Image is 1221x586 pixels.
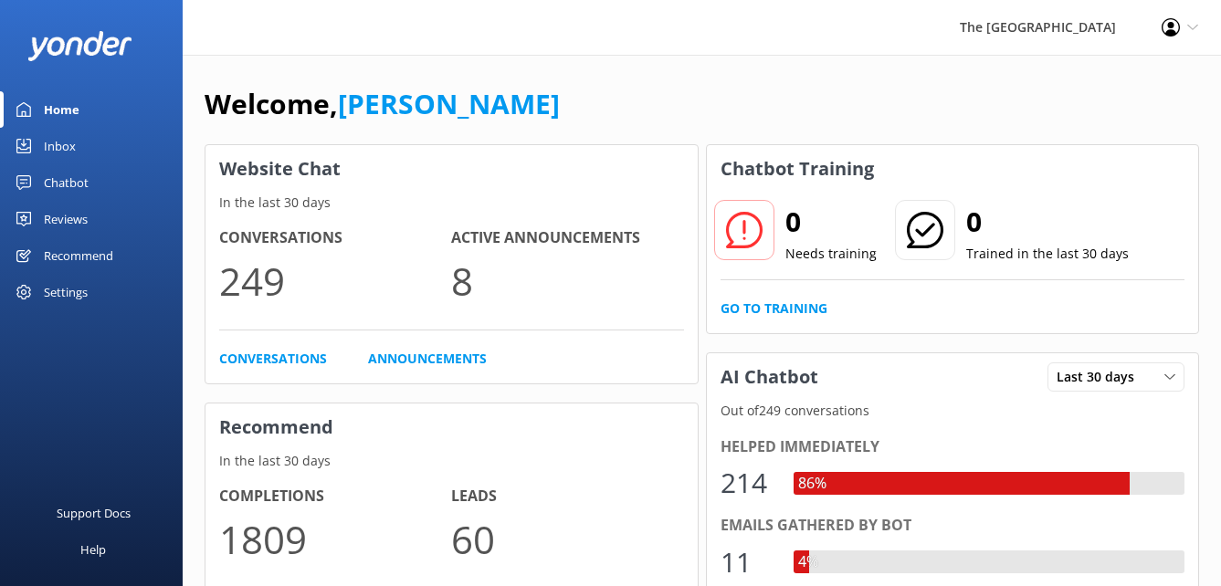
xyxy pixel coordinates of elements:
h3: AI Chatbot [707,353,832,401]
div: 86% [794,472,831,496]
img: yonder-white-logo.png [27,31,132,61]
h2: 0 [966,200,1129,244]
h2: 0 [785,200,877,244]
div: Chatbot [44,164,89,201]
div: Reviews [44,201,88,237]
p: 8 [451,250,683,311]
h4: Leads [451,485,683,508]
div: Inbox [44,128,76,164]
div: Emails gathered by bot [721,514,1185,538]
div: Home [44,91,79,128]
a: Announcements [368,349,487,369]
div: Helped immediately [721,435,1185,459]
a: [PERSON_NAME] [338,85,560,122]
div: Settings [44,274,88,310]
div: Support Docs [57,495,131,531]
h3: Website Chat [205,145,698,193]
p: 249 [219,250,451,311]
h4: Completions [219,485,451,508]
p: In the last 30 days [205,193,698,213]
h4: Conversations [219,226,451,250]
p: Out of 249 conversations [707,401,1199,421]
p: Needs training [785,244,877,264]
p: 1809 [219,508,451,570]
p: Trained in the last 30 days [966,244,1129,264]
p: In the last 30 days [205,451,698,471]
div: 11 [721,540,775,584]
div: 4% [794,550,823,574]
h3: Chatbot Training [707,145,888,193]
h3: Recommend [205,403,698,451]
a: Go to Training [721,298,827,319]
p: 60 [451,508,683,570]
h1: Welcome, [205,82,560,126]
div: Recommend [44,237,113,274]
h4: Active Announcements [451,226,683,250]
div: 214 [721,461,775,505]
a: Conversations [219,349,327,369]
span: Last 30 days [1057,367,1145,387]
div: Help [80,531,106,568]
